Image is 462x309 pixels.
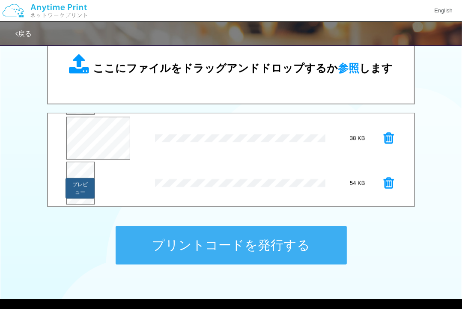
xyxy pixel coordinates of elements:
[331,134,384,143] div: 38 KB
[93,62,393,74] span: ここにファイルをドラッグアンドドロップするか します
[116,226,347,264] button: プリントコードを発行する
[66,178,95,199] button: プレビュー
[331,179,384,187] div: 54 KB
[15,30,32,37] a: 戻る
[338,62,360,74] span: 参照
